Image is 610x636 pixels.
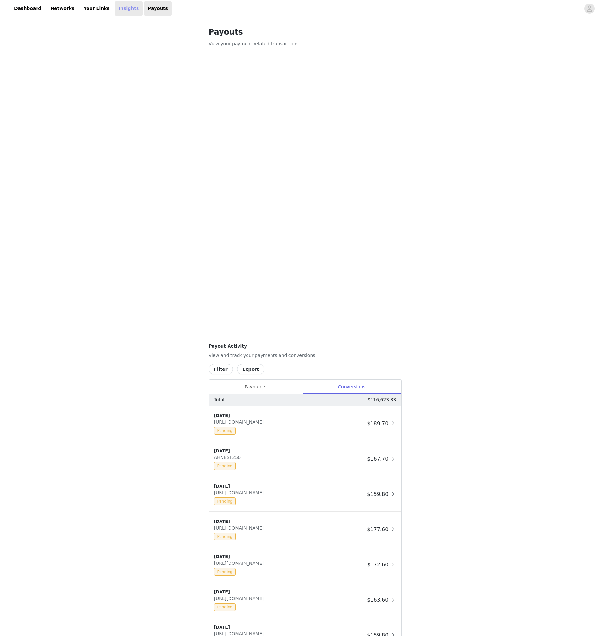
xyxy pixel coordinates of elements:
span: Pending [214,497,236,505]
span: [URL][DOMAIN_NAME] [214,561,267,566]
span: Pending [214,568,236,576]
div: clickable-list-item [209,512,401,547]
div: [DATE] [214,624,365,631]
span: $159.80 [367,491,388,497]
div: [DATE] [214,554,365,560]
span: [URL][DOMAIN_NAME] [214,490,267,495]
p: View your payment related transactions. [209,40,402,47]
span: Pending [214,427,236,435]
span: [URL][DOMAIN_NAME] [214,525,267,530]
span: AHNEST250 [214,455,244,460]
a: Networks [46,1,78,16]
span: $177.60 [367,526,388,532]
button: Export [237,364,264,374]
div: [DATE] [214,589,365,595]
p: Total [214,396,225,403]
p: $116,623.33 [367,396,396,403]
a: Your Links [79,1,113,16]
div: [DATE] [214,483,365,489]
span: $163.60 [367,597,388,603]
span: $172.60 [367,562,388,568]
div: clickable-list-item [209,477,401,512]
span: Pending [214,533,236,540]
span: $189.70 [367,420,388,427]
button: Filter [209,364,233,374]
div: clickable-list-item [209,441,401,477]
a: Payouts [144,1,172,16]
a: Insights [115,1,143,16]
div: Conversions [302,380,401,394]
div: clickable-list-item [209,547,401,582]
span: Pending [214,603,236,611]
div: [DATE] [214,448,365,454]
span: $167.70 [367,456,388,462]
div: clickable-list-item [209,582,401,618]
div: Payments [209,380,302,394]
h4: Payout Activity [209,343,402,350]
p: View and track your payments and conversions [209,352,402,359]
div: clickable-list-item [209,406,401,441]
div: [DATE] [214,518,365,525]
div: [DATE] [214,412,365,419]
span: [URL][DOMAIN_NAME] [214,596,267,601]
a: Dashboard [10,1,45,16]
span: [URL][DOMAIN_NAME] [214,420,267,425]
h1: Payouts [209,26,402,38]
div: avatar [586,4,592,14]
span: Pending [214,462,236,470]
